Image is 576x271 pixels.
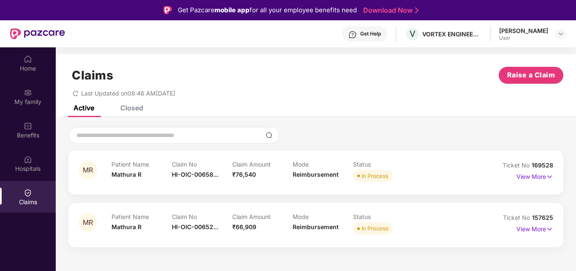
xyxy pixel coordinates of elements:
img: svg+xml;base64,PHN2ZyBpZD0iSG9tZSIgeG1sbnM9Imh0dHA6Ly93d3cudzMub3JnLzIwMDAvc3ZnIiB3aWR0aD0iMjAiIG... [24,55,32,63]
span: HI-OIC-00658... [172,171,218,178]
h1: Claims [72,68,113,82]
p: Patient Name [111,213,172,220]
span: Mathura R [111,171,141,178]
img: svg+xml;base64,PHN2ZyBpZD0iRHJvcGRvd24tMzJ4MzIiIHhtbG5zPSJodHRwOi8vd3d3LnczLm9yZy8yMDAwL3N2ZyIgd2... [557,30,564,37]
img: svg+xml;base64,PHN2ZyBpZD0iSGVscC0zMngzMiIgeG1sbnM9Imh0dHA6Ly93d3cudzMub3JnLzIwMDAvc3ZnIiB3aWR0aD... [348,30,357,39]
span: Reimbursement [293,223,339,230]
span: Mathura R [111,223,141,230]
span: 169528 [532,162,553,169]
p: Claim No [172,213,232,220]
span: 157625 [532,214,553,221]
p: Claim Amount [232,161,293,168]
strong: mobile app [215,6,250,14]
img: svg+xml;base64,PHN2ZyBpZD0iSG9zcGl0YWxzIiB4bWxucz0iaHR0cDovL3d3dy53My5vcmcvMjAwMC9zdmciIHdpZHRoPS... [24,155,32,164]
span: Reimbursement [293,171,339,178]
button: Raise a Claim [499,67,563,84]
span: Ticket No [503,162,532,169]
div: In Process [361,172,389,180]
p: Mode [293,213,353,220]
div: [PERSON_NAME] [499,27,548,35]
span: HI-OIC-00652... [172,223,218,230]
img: svg+xml;base64,PHN2ZyB4bWxucz0iaHR0cDovL3d3dy53My5vcmcvMjAwMC9zdmciIHdpZHRoPSIxNyIgaGVpZ2h0PSIxNy... [546,224,553,234]
div: Closed [120,104,143,112]
div: Get Pazcare for all your employee benefits need [178,5,357,15]
img: svg+xml;base64,PHN2ZyB3aWR0aD0iMjAiIGhlaWdodD0iMjAiIHZpZXdCb3g9IjAgMCAyMCAyMCIgZmlsbD0ibm9uZSIgeG... [24,88,32,97]
p: Mode [293,161,353,168]
span: ₹66,909 [232,223,256,230]
div: VORTEX ENGINEERING(PVT) LTD. [422,30,481,38]
div: Active [73,104,94,112]
img: Logo [163,6,172,14]
span: Ticket No [503,214,532,221]
div: User [499,35,548,41]
img: svg+xml;base64,PHN2ZyBpZD0iQ2xhaW0iIHhtbG5zPSJodHRwOi8vd3d3LnczLm9yZy8yMDAwL3N2ZyIgd2lkdGg9IjIwIi... [24,189,32,197]
img: svg+xml;base64,PHN2ZyBpZD0iU2VhcmNoLTMyeDMyIiB4bWxucz0iaHR0cDovL3d3dy53My5vcmcvMjAwMC9zdmciIHdpZH... [266,132,272,139]
span: redo [73,90,79,97]
p: View More [516,222,553,234]
img: Stroke [415,6,418,15]
p: Claim Amount [232,213,293,220]
p: View More [516,170,553,181]
span: MR [83,219,93,226]
span: V [410,29,416,39]
div: In Process [361,224,389,233]
p: Claim No [172,161,232,168]
img: svg+xml;base64,PHN2ZyBpZD0iQmVuZWZpdHMiIHhtbG5zPSJodHRwOi8vd3d3LnczLm9yZy8yMDAwL3N2ZyIgd2lkdGg9Ij... [24,122,32,130]
img: svg+xml;base64,PHN2ZyB4bWxucz0iaHR0cDovL3d3dy53My5vcmcvMjAwMC9zdmciIHdpZHRoPSIxNyIgaGVpZ2h0PSIxNy... [546,172,553,181]
span: Raise a Claim [507,70,555,80]
img: New Pazcare Logo [10,28,65,39]
div: Get Help [360,30,381,37]
p: Status [353,213,413,220]
a: Download Now [363,6,416,15]
span: MR [83,167,93,174]
span: Last Updated on 08:46 AM[DATE] [81,90,175,97]
p: Patient Name [111,161,172,168]
span: ₹76,540 [232,171,256,178]
p: Status [353,161,413,168]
